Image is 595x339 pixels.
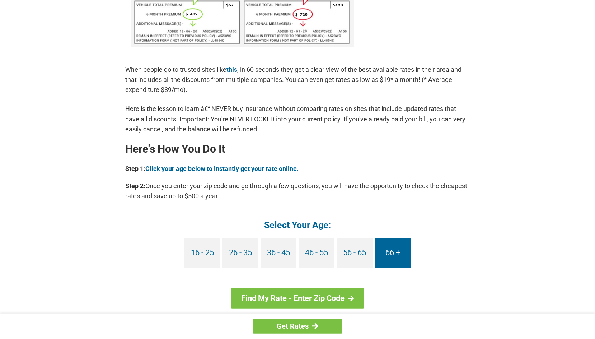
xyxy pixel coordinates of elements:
a: 46 - 55 [299,238,334,268]
a: 66 + [375,238,411,268]
h2: Here's How You Do It [125,143,470,155]
a: Get Rates [253,319,342,334]
b: Step 2: [125,182,145,190]
p: Here is the lesson to learn â€“ NEVER buy insurance without comparing rates on sites that include... [125,104,470,134]
a: this [226,66,237,73]
a: Click your age below to instantly get your rate online. [145,165,299,172]
a: 26 - 35 [222,238,258,268]
a: 36 - 45 [261,238,296,268]
b: Step 1: [125,165,145,172]
p: When people go to trusted sites like , in 60 seconds they get a clear view of the best available ... [125,65,470,95]
p: Once you enter your zip code and go through a few questions, you will have the opportunity to che... [125,181,470,201]
a: 16 - 25 [184,238,220,268]
h4: Select Your Age: [125,219,470,231]
a: 56 - 65 [337,238,373,268]
a: Find My Rate - Enter Zip Code [231,288,364,309]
